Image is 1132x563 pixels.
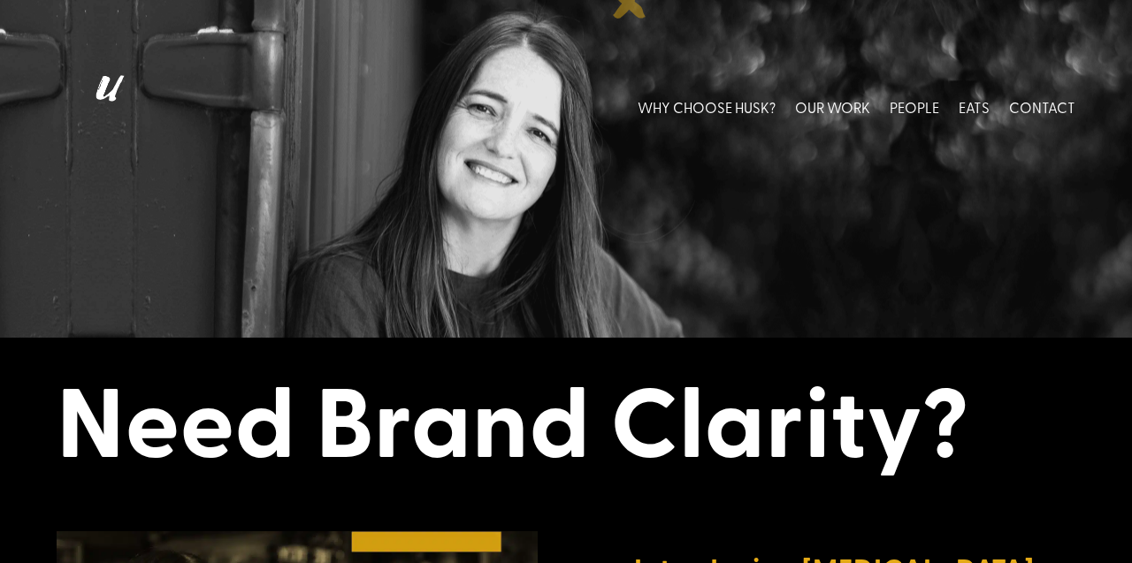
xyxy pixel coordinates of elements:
a: WHY CHOOSE HUSK? [638,68,776,147]
a: PEOPLE [890,68,939,147]
img: Husk logo [57,68,154,147]
h1: Need Brand Clarity? [57,361,1075,486]
a: CONTACT [1009,68,1075,147]
a: EATS [959,68,990,147]
a: OUR WORK [795,68,870,147]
